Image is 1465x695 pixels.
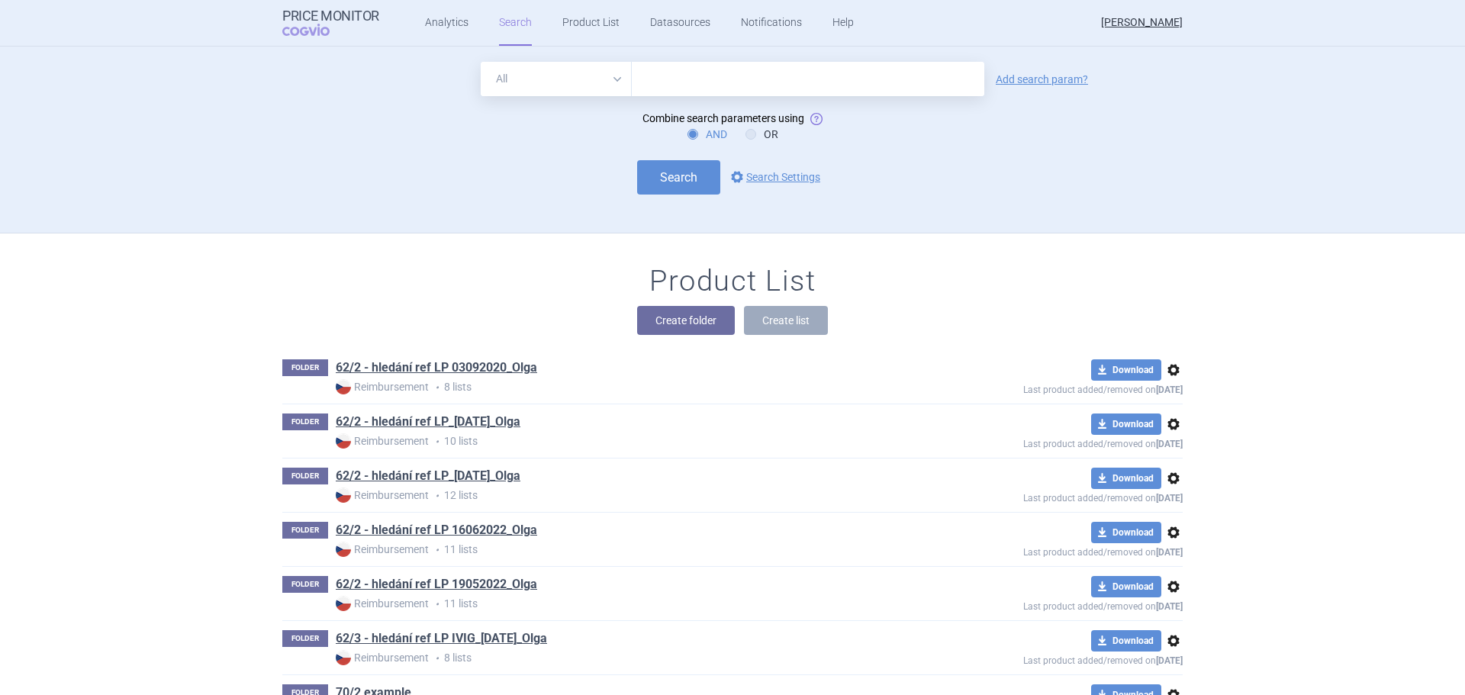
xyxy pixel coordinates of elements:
[336,522,537,542] h1: 62/2 - hledání ref LP 16062022_Olga
[336,433,913,449] p: 10 lists
[913,435,1183,449] p: Last product added/removed on
[336,413,520,430] a: 62/2 - hledání ref LP_[DATE]_Olga
[745,127,778,142] label: OR
[282,413,328,430] p: FOLDER
[336,576,537,596] h1: 62/2 - hledání ref LP 19052022_Olga
[336,630,547,650] h1: 62/3 - hledání ref LP IVIG_11 05 2023_Olga
[1091,413,1161,435] button: Download
[1091,630,1161,652] button: Download
[336,487,913,504] p: 12 lists
[336,468,520,487] h1: 62/2 - hledání ref LP_11 05 2023_Olga
[1156,547,1183,558] strong: [DATE]
[728,168,820,186] a: Search Settings
[687,127,727,142] label: AND
[282,359,328,376] p: FOLDER
[1156,439,1183,449] strong: [DATE]
[429,651,444,666] i: •
[637,306,735,335] button: Create folder
[282,630,328,647] p: FOLDER
[282,8,379,37] a: Price MonitorCOGVIO
[282,468,328,484] p: FOLDER
[649,264,816,299] h1: Product List
[1091,359,1161,381] button: Download
[336,650,913,666] p: 8 lists
[336,542,913,558] p: 11 lists
[429,597,444,612] i: •
[336,433,429,449] strong: Reimbursement
[282,576,328,593] p: FOLDER
[913,652,1183,666] p: Last product added/removed on
[637,160,720,195] button: Search
[336,596,913,612] p: 11 lists
[336,576,537,593] a: 62/2 - hledání ref LP 19052022_Olga
[336,522,537,539] a: 62/2 - hledání ref LP 16062022_Olga
[1091,468,1161,489] button: Download
[913,489,1183,504] p: Last product added/removed on
[1091,576,1161,597] button: Download
[429,434,444,449] i: •
[1156,655,1183,666] strong: [DATE]
[1156,493,1183,504] strong: [DATE]
[336,487,429,503] strong: Reimbursement
[336,596,429,611] strong: Reimbursement
[336,359,537,376] a: 62/2 - hledání ref LP 03092020_Olga
[282,24,351,36] span: COGVIO
[336,379,913,395] p: 8 lists
[336,650,429,665] strong: Reimbursement
[429,488,444,504] i: •
[913,381,1183,395] p: Last product added/removed on
[642,112,804,124] span: Combine search parameters using
[913,597,1183,612] p: Last product added/removed on
[1091,522,1161,543] button: Download
[1156,385,1183,395] strong: [DATE]
[336,468,520,484] a: 62/2 - hledání ref LP_[DATE]_Olga
[336,433,351,449] img: CZ
[429,380,444,395] i: •
[429,542,444,558] i: •
[282,522,328,539] p: FOLDER
[336,650,351,665] img: CZ
[913,543,1183,558] p: Last product added/removed on
[336,630,547,647] a: 62/3 - hledání ref LP IVIG_[DATE]_Olga
[744,306,828,335] button: Create list
[336,379,429,394] strong: Reimbursement
[282,8,379,24] strong: Price Monitor
[336,359,537,379] h1: 62/2 - hledání ref LP 03092020_Olga
[336,379,351,394] img: CZ
[336,542,429,557] strong: Reimbursement
[336,542,351,557] img: CZ
[336,487,351,503] img: CZ
[996,74,1088,85] a: Add search param?
[336,596,351,611] img: CZ
[336,413,520,433] h1: 62/2 - hledání ref LP_05 10 2022_Olga
[1156,601,1183,612] strong: [DATE]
